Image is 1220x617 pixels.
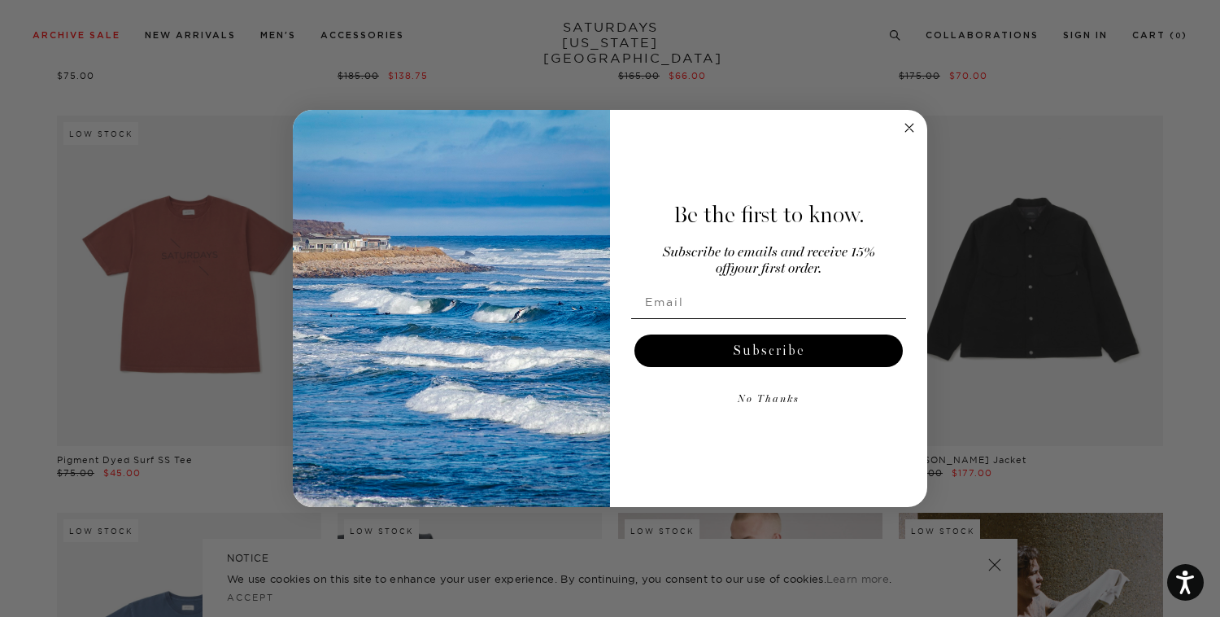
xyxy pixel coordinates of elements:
span: Subscribe to emails and receive 15% [663,246,875,260]
button: No Thanks [631,383,906,416]
button: Subscribe [634,335,903,367]
span: Be the first to know. [673,201,865,229]
img: underline [631,318,906,319]
span: off [716,262,730,276]
img: 125c788d-000d-4f3e-b05a-1b92b2a23ec9.jpeg [293,110,610,507]
span: your first order. [730,262,821,276]
input: Email [631,286,906,318]
button: Close dialog [900,118,919,138]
